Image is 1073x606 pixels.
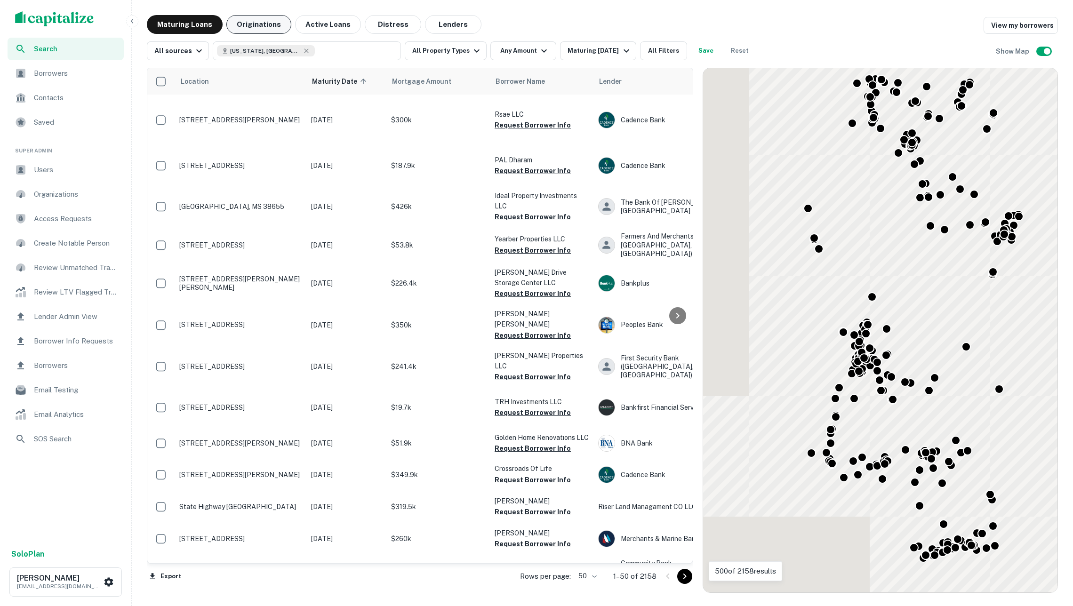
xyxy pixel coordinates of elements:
[391,115,485,125] p: $300k
[598,530,739,547] div: Merchants & Marine Bank
[495,397,589,407] p: TRH Investments LLC
[179,161,302,170] p: [STREET_ADDRESS]
[8,38,124,60] a: Search
[1026,531,1073,576] iframe: Chat Widget
[213,41,401,60] button: [US_STATE], [GEOGRAPHIC_DATA]
[391,534,485,544] p: $260k
[34,335,118,347] span: Borrower Info Requests
[495,407,571,418] button: Request Borrower Info
[34,433,118,445] span: SOS Search
[391,160,485,171] p: $187.9k
[391,201,485,212] p: $426k
[8,111,124,134] a: Saved
[8,379,124,401] a: Email Testing
[34,189,118,200] span: Organizations
[34,213,118,224] span: Access Requests
[490,68,593,95] th: Borrower Name
[8,183,124,206] a: Organizations
[496,76,545,87] span: Borrower Name
[179,362,302,371] p: [STREET_ADDRESS]
[34,311,118,322] span: Lender Admin View
[599,399,615,415] img: picture
[575,569,598,583] div: 50
[593,68,744,95] th: Lender
[311,115,382,125] p: [DATE]
[8,281,124,303] div: Review LTV Flagged Transactions
[495,561,589,571] p: [PERSON_NAME]
[34,360,118,371] span: Borrowers
[391,502,485,512] p: $319.5k
[306,68,386,95] th: Maturity Date
[495,443,571,454] button: Request Borrower Info
[179,241,302,249] p: [STREET_ADDRESS]
[425,15,481,34] button: Lenders
[691,41,721,60] button: Save your search to get updates of matches that match your search criteria.
[179,502,302,511] p: State Highway [GEOGRAPHIC_DATA]
[179,534,302,543] p: [STREET_ADDRESS]
[703,68,1057,592] div: 0 0
[8,305,124,328] div: Lender Admin View
[175,68,306,95] th: Location
[598,502,739,512] p: Riser Land Managament CO LLC
[147,41,209,60] button: All sources
[495,309,589,329] p: [PERSON_NAME] [PERSON_NAME]
[8,428,124,450] a: SOS Search
[8,330,124,352] a: Borrower Info Requests
[8,87,124,109] div: Contacts
[179,320,302,329] p: [STREET_ADDRESS]
[8,354,124,377] a: Borrowers
[598,354,739,380] div: First Security Bank ([GEOGRAPHIC_DATA], [GEOGRAPHIC_DATA])
[598,466,739,483] div: Cadence Bank
[391,438,485,448] p: $51.9k
[495,496,589,506] p: [PERSON_NAME]
[34,117,118,128] span: Saved
[180,76,209,87] span: Location
[34,68,118,79] span: Borrowers
[17,582,102,590] p: [EMAIL_ADDRESS][DOMAIN_NAME]
[599,275,615,291] img: picture
[598,317,739,334] div: Peoples Bank
[598,435,739,452] div: BNA Bank
[392,76,464,87] span: Mortgage Amount
[495,109,589,120] p: Rsae LLC
[490,41,556,60] button: Any Amount
[179,470,302,479] p: [STREET_ADDRESS][PERSON_NAME]
[599,317,615,333] img: picture
[312,76,369,87] span: Maturity Date
[147,15,223,34] button: Maturing Loans
[405,41,487,60] button: All Property Types
[8,159,124,181] a: Users
[179,116,302,124] p: [STREET_ADDRESS][PERSON_NAME]
[386,68,490,95] th: Mortgage Amount
[495,351,589,371] p: [PERSON_NAME] Properties LLC
[495,267,589,288] p: [PERSON_NAME] Drive Storage Center LLC
[599,435,615,451] img: picture
[391,320,485,330] p: $350k
[34,384,118,396] span: Email Testing
[311,201,382,212] p: [DATE]
[495,234,589,244] p: Yearber Properties LLC
[568,45,632,56] div: Maturing [DATE]
[391,402,485,413] p: $19.7k
[365,15,421,34] button: Distress
[598,157,739,174] div: Cadence Bank
[179,275,302,292] p: [STREET_ADDRESS][PERSON_NAME][PERSON_NAME]
[8,232,124,255] a: Create Notable Person
[8,256,124,279] a: Review Unmatched Transactions
[520,571,571,582] p: Rows per page:
[311,278,382,288] p: [DATE]
[599,158,615,174] img: picture
[11,549,44,560] a: SoloPlan
[495,330,571,341] button: Request Borrower Info
[495,245,571,256] button: Request Borrower Info
[495,506,571,518] button: Request Borrower Info
[495,528,589,538] p: [PERSON_NAME]
[391,278,485,288] p: $226.4k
